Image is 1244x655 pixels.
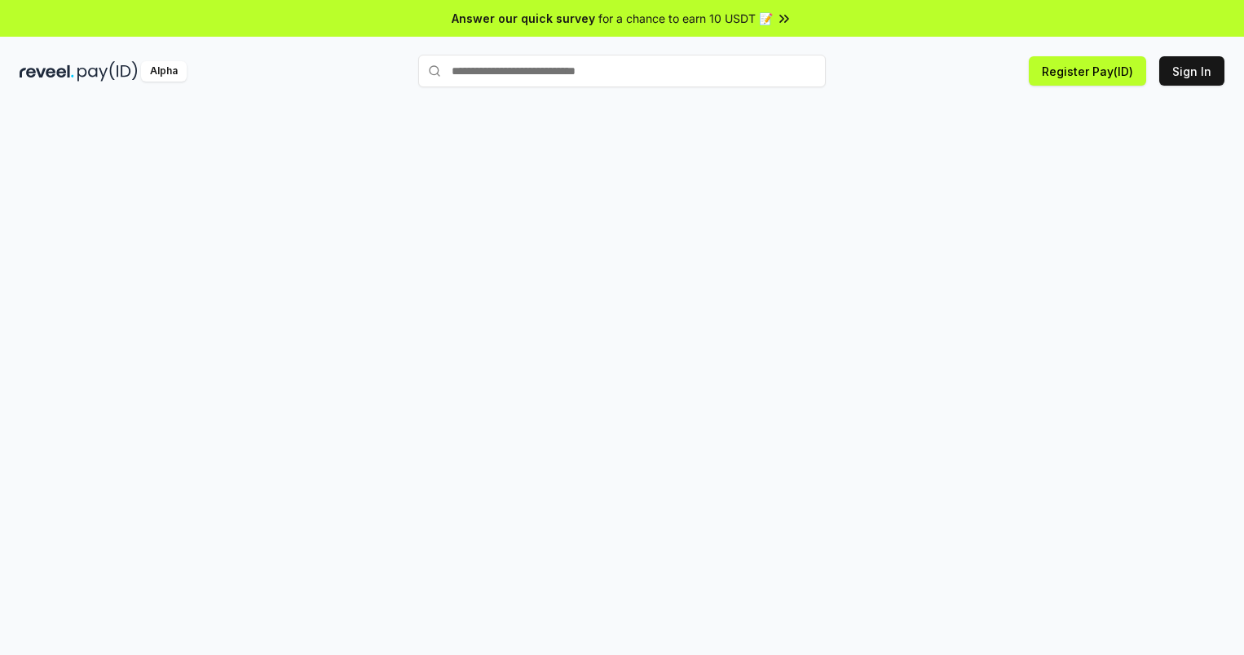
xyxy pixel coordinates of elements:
[598,10,773,27] span: for a chance to earn 10 USDT 📝
[1029,56,1146,86] button: Register Pay(ID)
[1159,56,1224,86] button: Sign In
[141,61,187,82] div: Alpha
[77,61,138,82] img: pay_id
[20,61,74,82] img: reveel_dark
[452,10,595,27] span: Answer our quick survey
